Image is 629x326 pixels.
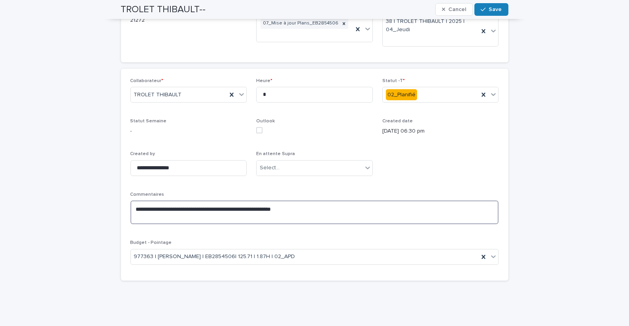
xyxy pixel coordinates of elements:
span: Outlook [256,119,275,124]
button: Cancel [435,3,473,16]
h2: TROLET THIBAULT-- [121,4,206,15]
div: Select... [260,164,280,172]
span: Commentaires [130,192,164,197]
p: - [130,127,247,135]
span: 977363 | [PERSON_NAME] | EB2854506| 125.71 | 1.87H | 02_APD [134,253,295,261]
span: Created date [382,119,413,124]
p: [DATE] 06:30 pm [382,127,499,135]
p: 21272 [130,16,247,24]
button: Save [474,3,508,16]
span: 38 | TROLET THIBAULT | 2025 | 04_Jeudi [386,17,476,34]
span: Budget - Pointage [130,240,172,245]
span: Created by [130,152,155,156]
span: Save [489,7,502,12]
span: Statut -T [382,79,405,83]
span: Statut Semaine [130,119,167,124]
div: 02_Planifié [386,89,417,101]
span: Collaborateur [130,79,164,83]
span: Heure [256,79,272,83]
span: Cancel [448,7,466,12]
span: TROLET THIBAULT [134,91,182,99]
span: En attente Supra [256,152,295,156]
div: 07_Mise à jour Plans_EB2854506 [261,18,340,29]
